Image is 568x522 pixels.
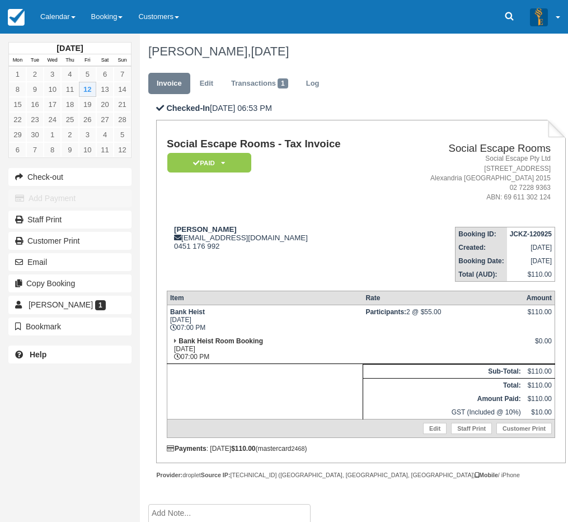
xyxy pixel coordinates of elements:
[298,73,328,95] a: Log
[456,268,507,282] th: Total (AUD):
[26,112,44,127] a: 23
[61,127,78,142] a: 2
[156,102,565,114] p: [DATE] 06:53 PM
[167,445,555,453] div: : [DATE] (mastercard )
[423,423,447,434] a: Edit
[292,445,305,452] small: 2468
[9,54,26,67] th: Mon
[156,471,565,479] div: droplet [TECHNICAL_ID] ([GEOGRAPHIC_DATA], [GEOGRAPHIC_DATA], [GEOGRAPHIC_DATA]) / iPhone
[8,189,132,207] button: Add Payment
[201,472,231,478] strong: Source IP:
[9,82,26,97] a: 8
[167,152,247,173] a: Paid
[61,112,78,127] a: 25
[231,445,255,453] strong: $110.00
[44,142,61,157] a: 8
[96,97,114,112] a: 20
[524,379,555,393] td: $110.00
[251,44,289,58] span: [DATE]
[167,305,363,335] td: [DATE] 07:00 PM
[278,78,288,88] span: 1
[79,97,96,112] a: 19
[8,168,132,186] button: Check-out
[79,54,96,67] th: Fri
[394,154,551,202] address: Social Escape Pty Ltd [STREET_ADDRESS] Alexandria [GEOGRAPHIC_DATA] 2015 02 7228 9363 ABN: 69 611...
[96,82,114,97] a: 13
[167,138,389,150] h1: Social Escape Rooms - Tax Invoice
[167,225,389,250] div: [EMAIL_ADDRESS][DOMAIN_NAME] 0451 176 992
[8,346,132,363] a: Help
[79,127,96,142] a: 3
[156,472,182,478] strong: Provider:
[114,127,131,142] a: 5
[363,305,523,335] td: 2 @ $55.00
[61,82,78,97] a: 11
[8,232,132,250] a: Customer Print
[530,8,548,26] img: A3
[148,45,557,58] h1: [PERSON_NAME],
[475,472,498,478] strong: Mobile
[148,73,190,95] a: Invoice
[44,97,61,112] a: 17
[8,253,132,271] button: Email
[44,54,61,67] th: Wed
[8,296,132,314] a: [PERSON_NAME] 1
[507,254,555,268] td: [DATE]
[96,112,114,127] a: 27
[96,67,114,82] a: 6
[9,142,26,157] a: 6
[363,365,523,379] th: Sub-Total:
[8,211,132,229] a: Staff Print
[363,291,523,305] th: Rate
[44,127,61,142] a: 1
[79,67,96,82] a: 5
[26,54,44,67] th: Tue
[9,97,26,112] a: 15
[114,97,131,112] a: 21
[507,268,555,282] td: $110.00
[114,67,131,82] a: 7
[26,97,44,112] a: 16
[524,365,555,379] td: $110.00
[510,230,552,238] strong: JCKZ-120925
[61,67,78,82] a: 4
[167,153,251,173] em: Paid
[61,97,78,112] a: 18
[179,337,263,345] strong: Bank Heist Room Booking
[174,225,237,234] strong: [PERSON_NAME]
[114,112,131,127] a: 28
[451,423,492,434] a: Staff Print
[79,112,96,127] a: 26
[96,127,114,142] a: 4
[30,350,46,359] b: Help
[26,127,44,142] a: 30
[44,82,61,97] a: 10
[496,423,552,434] a: Customer Print
[8,318,132,335] button: Bookmark
[44,112,61,127] a: 24
[61,142,78,157] a: 9
[363,392,523,406] th: Amount Paid:
[167,291,363,305] th: Item
[79,142,96,157] a: 10
[114,142,131,157] a: 12
[456,227,507,241] th: Booking ID:
[223,73,297,95] a: Transactions1
[61,54,78,67] th: Thu
[170,308,205,316] strong: Bank Heist
[363,379,523,393] th: Total:
[524,291,555,305] th: Amount
[8,9,25,26] img: checkfront-main-nav-mini-logo.png
[167,334,363,364] td: [DATE] 07:00 PM
[57,44,83,53] strong: [DATE]
[79,82,96,97] a: 12
[524,406,555,420] td: $10.00
[114,54,131,67] th: Sun
[166,104,210,113] b: Checked-In
[26,82,44,97] a: 9
[456,254,507,268] th: Booking Date:
[167,445,206,453] strong: Payments
[26,67,44,82] a: 2
[26,142,44,157] a: 7
[507,241,555,254] td: [DATE]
